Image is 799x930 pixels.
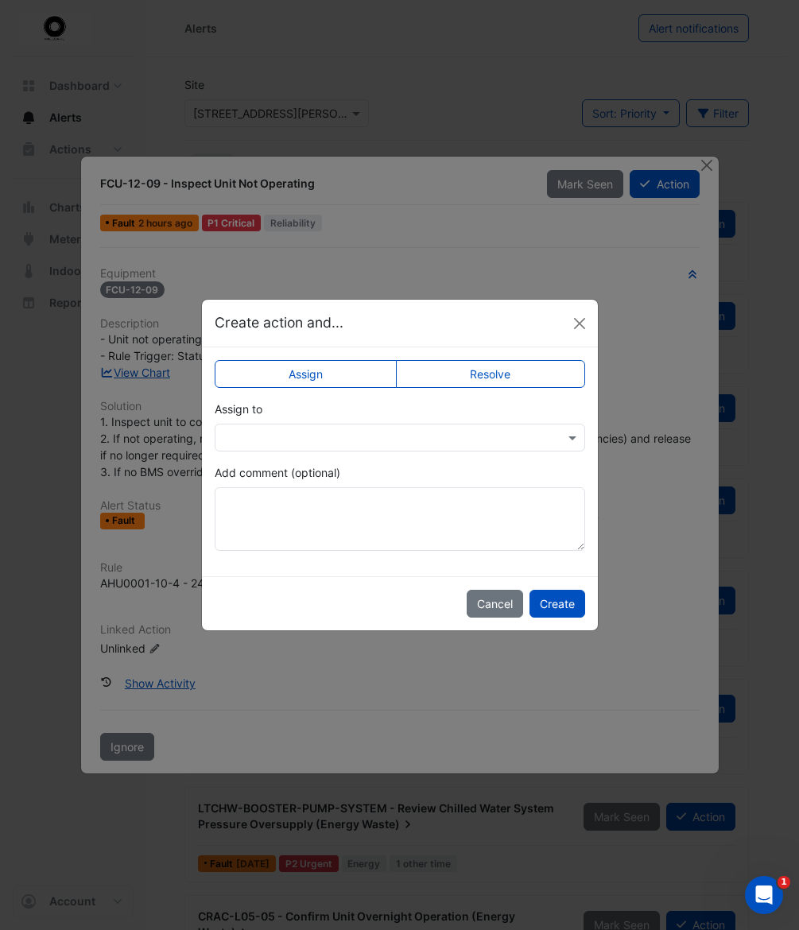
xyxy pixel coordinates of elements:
[396,360,585,388] label: Resolve
[215,464,340,481] label: Add comment (optional)
[529,590,585,618] button: Create
[568,312,591,335] button: Close
[745,876,783,914] iframe: Intercom live chat
[215,360,398,388] label: Assign
[215,401,262,417] label: Assign to
[467,590,523,618] button: Cancel
[215,312,343,333] h5: Create action and...
[778,876,790,889] span: 1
